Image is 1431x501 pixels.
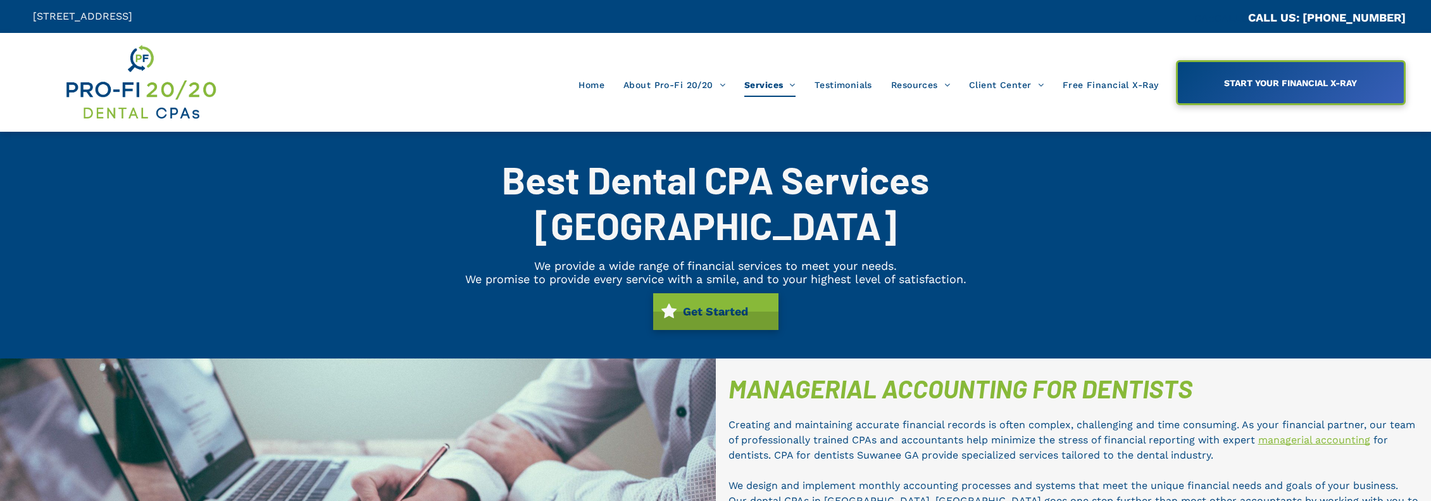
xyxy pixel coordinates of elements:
span: START YOUR FINANCIAL X-RAY [1220,72,1361,94]
a: Resources [882,73,959,97]
a: Client Center [959,73,1053,97]
img: Get Dental CPA Consulting, Bookkeeping, & Bank Loans [64,42,217,122]
a: START YOUR FINANCIAL X-RAY [1176,60,1406,105]
span: Creating and maintaining accurate financial records is often complex, challenging and time consum... [728,419,1415,446]
a: Home [569,73,614,97]
a: Free Financial X-Ray [1053,73,1168,97]
span: Get Started [678,298,753,324]
span: CA::CALLC [1194,12,1248,24]
a: Services [735,73,805,97]
a: About Pro-Fi 20/20 [614,73,735,97]
span: We provide a wide range of financial services to meet your needs. [534,259,897,272]
span: We promise to provide every service with a smile, and to your highest level of satisfaction. [465,272,966,286]
a: CALL US: [PHONE_NUMBER] [1248,11,1406,24]
a: managerial accounting [1258,434,1370,446]
span: [STREET_ADDRESS] [33,10,132,22]
a: Testimonials [805,73,882,97]
a: Get Started [653,293,778,330]
span: MANAGERIAL ACCOUNTING FOR DENTISTS [728,373,1192,403]
span: Best Dental CPA Services [GEOGRAPHIC_DATA] [502,156,929,248]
